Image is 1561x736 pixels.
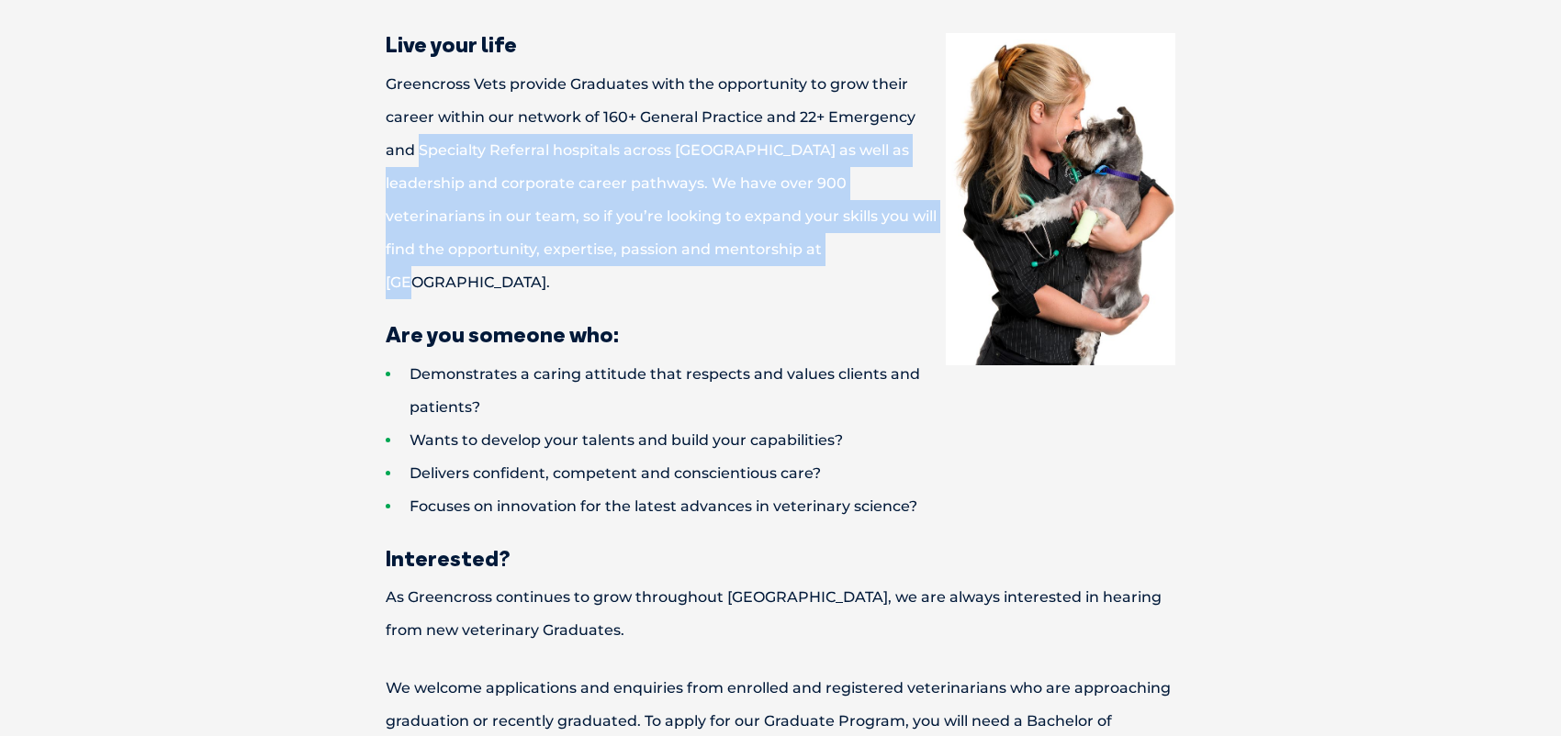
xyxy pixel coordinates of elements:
[386,424,1240,457] li: Wants to develop your talents and build your capabilities?
[321,323,1240,345] h3: Are you someone who:
[321,581,1240,647] p: As Greencross continues to grow throughout [GEOGRAPHIC_DATA], we are always interested in hearing...
[386,490,1240,523] li: Focuses on innovation for the latest advances in veterinary science?
[321,547,1240,569] h3: Interested?
[321,68,1240,299] p: Greencross Vets provide Graduates with the opportunity to grow their career within our network of...
[386,457,1240,490] li: Delivers confident, competent and conscientious care?
[386,358,1240,424] li: Demonstrates a caring attitude that respects and values clients and patients?
[321,33,1240,55] h3: Live your life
